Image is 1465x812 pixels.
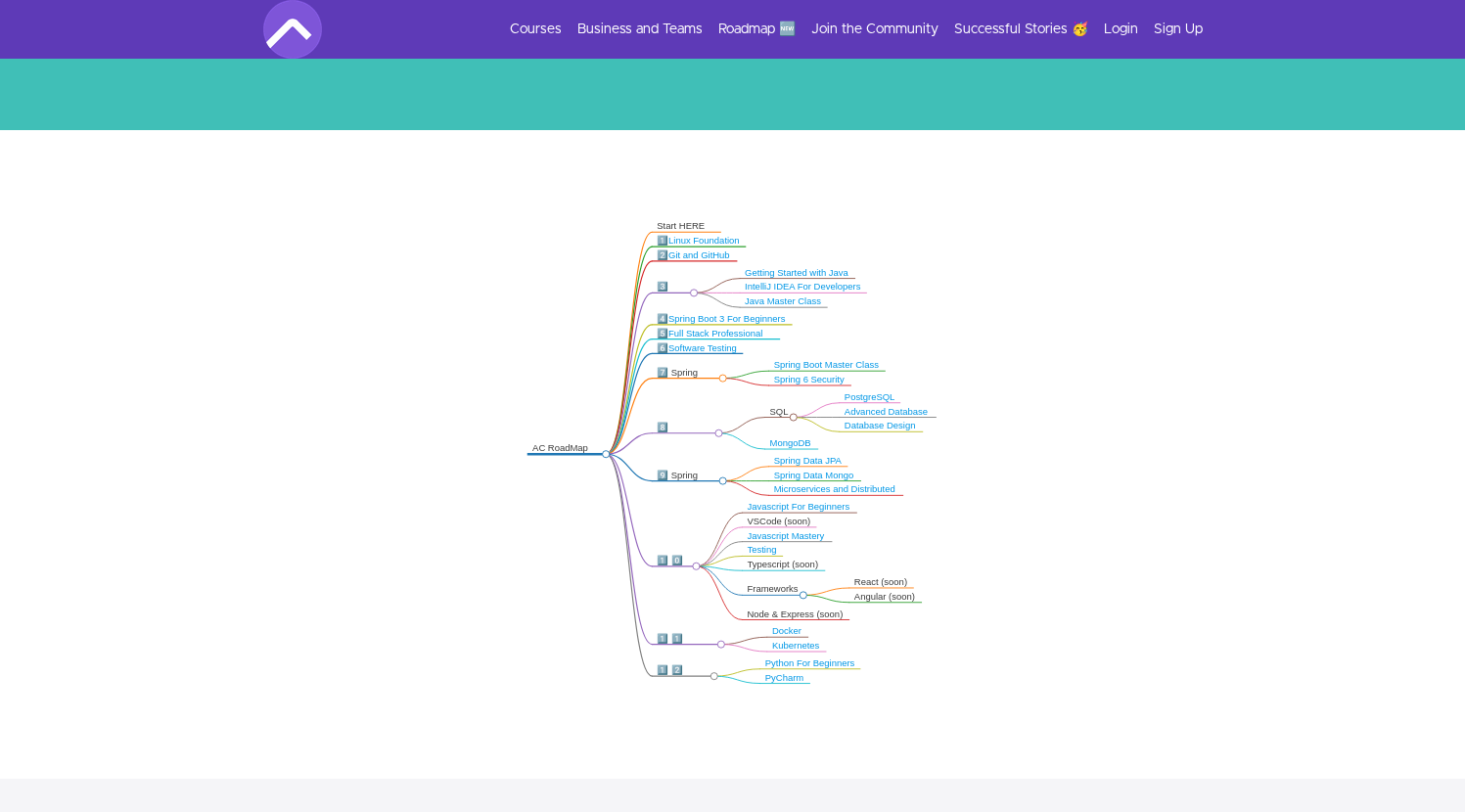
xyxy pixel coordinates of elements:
a: Python For Beginners [765,658,855,668]
a: Docker [772,626,801,636]
a: Database Design [845,421,916,430]
div: Typescript (soon) [747,559,819,570]
a: Roadmap 🆕 [718,20,796,39]
div: 6️⃣ [657,342,737,354]
div: 8️⃣ Databases [657,422,714,445]
a: Spring Boot Master Class [774,360,879,370]
a: Testing [747,545,776,555]
a: Kubernetes [772,641,819,651]
div: SQL [770,406,790,418]
div: 2️⃣ [657,249,731,261]
div: 4️⃣ [657,313,786,325]
div: 7️⃣ Spring Boot [657,367,718,390]
div: 3️⃣ Java [657,282,689,305]
a: PyCharm [765,672,803,682]
a: Javascript Mastery [747,530,824,540]
div: Frameworks [747,584,799,596]
a: Login [1104,20,1138,39]
a: Spring Data Mongo [774,470,854,479]
a: Full Stack Professional 🔥 [657,328,762,349]
a: Microservices and Distributed [774,484,895,494]
div: Node & Express (soon) [747,609,844,620]
div: 1️⃣ 0️⃣ JS [657,555,691,578]
a: Successful Stories 🥳 [954,20,1088,39]
div: VSCode (soon) [747,516,810,527]
a: PostgreSQL [845,391,895,401]
a: Join the Community [811,20,939,39]
a: Getting Started with Java [745,267,848,277]
div: Start HERE 👋🏿 [657,220,715,244]
a: Spring 6 Security [774,375,845,384]
a: Software Testing [668,342,737,352]
div: 1️⃣ [657,235,740,247]
a: IntelliJ IDEA For Developers [745,282,860,292]
a: Linux Foundation [668,236,740,246]
a: Business and Teams [577,20,703,39]
div: AC RoadMap 🚀 [532,442,601,466]
a: Spring Data JPA [774,456,842,466]
div: React (soon) [854,576,908,588]
a: Advanced Database [845,406,928,416]
a: Sign Up [1154,20,1203,39]
div: Angular (soon) [854,591,916,603]
div: 1️⃣ 1️⃣ DevOPS [657,633,716,656]
div: 5️⃣ [657,328,774,351]
a: Git and GitHub [668,250,730,260]
a: Java Master Class [745,296,821,306]
a: Courses [510,20,562,39]
div: 1️⃣ 2️⃣ Python [657,664,710,688]
div: 9️⃣ Spring Boot [657,470,718,493]
a: Spring Boot 3 For Beginners [668,314,785,324]
a: MongoDB [770,438,811,448]
a: Javascript For Beginners [747,502,849,512]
